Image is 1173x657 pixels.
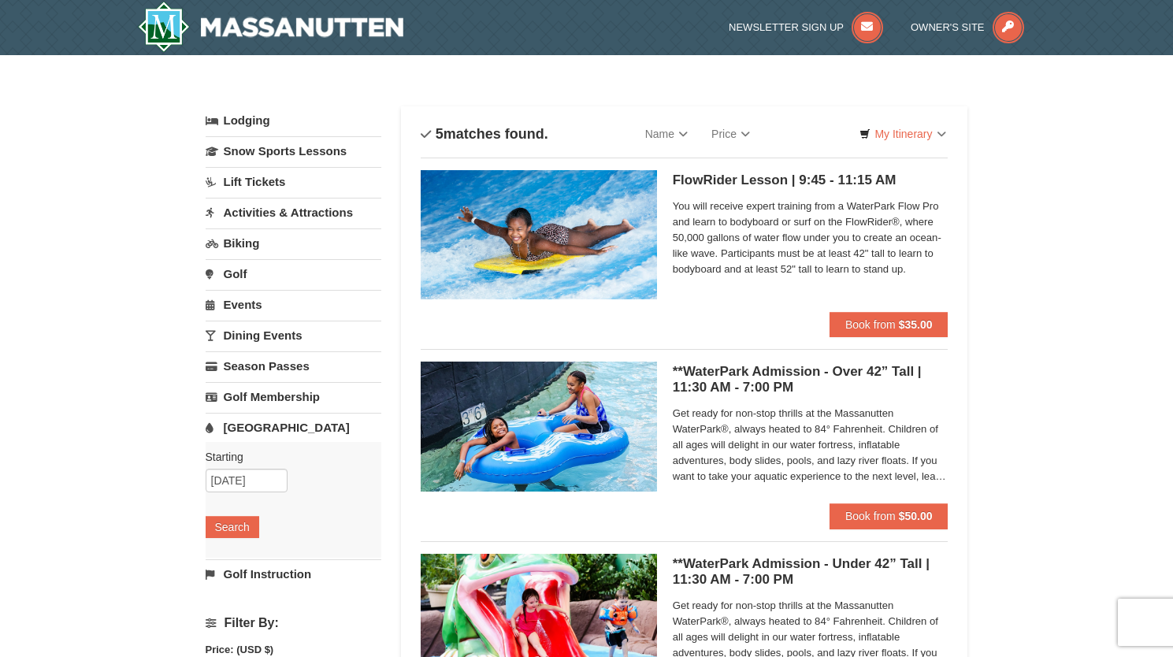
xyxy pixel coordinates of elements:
h5: **WaterPark Admission - Under 42” Tall | 11:30 AM - 7:00 PM [673,556,948,588]
button: Search [206,516,259,538]
span: Book from [845,318,896,331]
a: Biking [206,228,381,258]
a: My Itinerary [849,122,956,146]
strong: $35.00 [899,318,933,331]
a: Name [633,118,700,150]
span: Book from [845,510,896,522]
a: Golf Membership [206,382,381,411]
a: Price [700,118,762,150]
img: 6619917-720-80b70c28.jpg [421,362,657,491]
h4: Filter By: [206,616,381,630]
a: Lodging [206,106,381,135]
strong: $50.00 [899,510,933,522]
a: Newsletter Sign Up [729,21,883,33]
button: Book from $50.00 [830,503,948,529]
a: Owner's Site [911,21,1024,33]
a: Snow Sports Lessons [206,136,381,165]
a: Activities & Attractions [206,198,381,227]
span: You will receive expert training from a WaterPark Flow Pro and learn to bodyboard or surf on the ... [673,199,948,277]
a: Golf Instruction [206,559,381,588]
h5: **WaterPark Admission - Over 42” Tall | 11:30 AM - 7:00 PM [673,364,948,395]
span: Owner's Site [911,21,985,33]
img: Massanutten Resort Logo [138,2,404,52]
h4: matches found. [421,126,548,142]
span: Newsletter Sign Up [729,21,844,33]
span: 5 [436,126,444,142]
span: Get ready for non-stop thrills at the Massanutten WaterPark®, always heated to 84° Fahrenheit. Ch... [673,406,948,484]
a: Golf [206,259,381,288]
a: [GEOGRAPHIC_DATA] [206,413,381,442]
a: Lift Tickets [206,167,381,196]
a: Season Passes [206,351,381,380]
h5: FlowRider Lesson | 9:45 - 11:15 AM [673,173,948,188]
img: 6619917-216-363963c7.jpg [421,170,657,299]
button: Book from $35.00 [830,312,948,337]
strong: Price: (USD $) [206,644,274,655]
a: Events [206,290,381,319]
a: Dining Events [206,321,381,350]
label: Starting [206,449,369,465]
a: Massanutten Resort [138,2,404,52]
